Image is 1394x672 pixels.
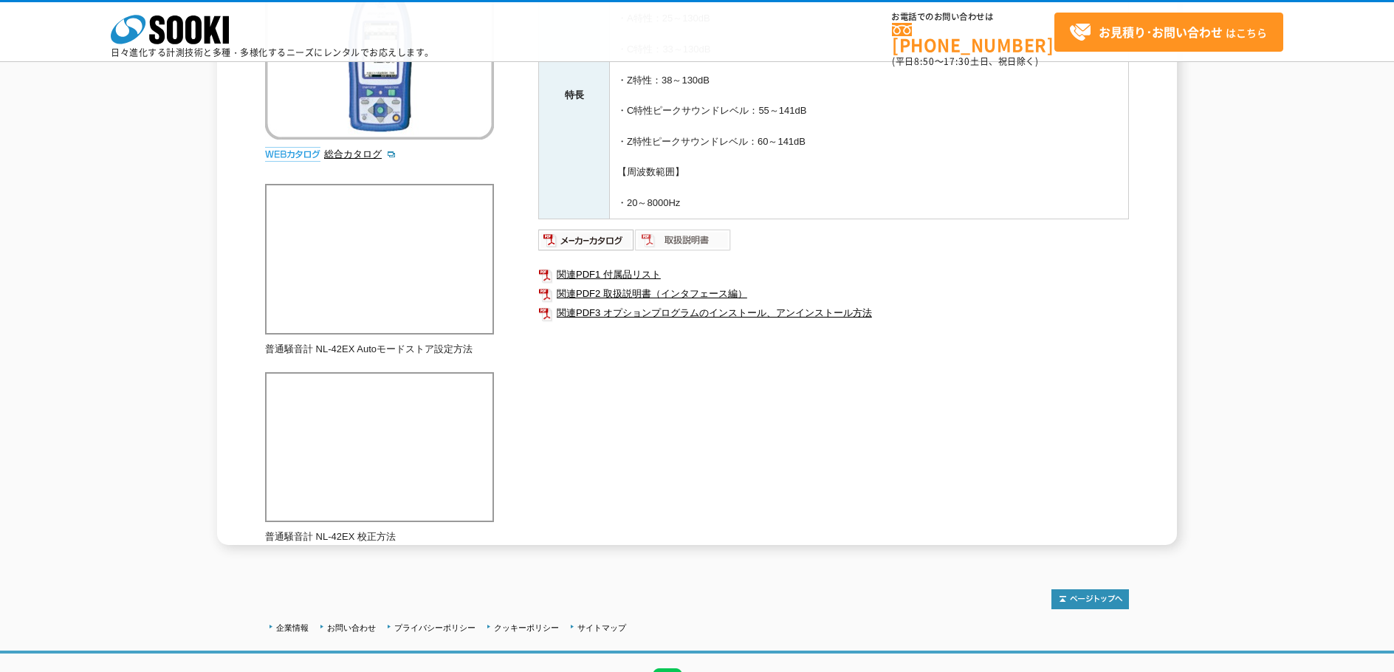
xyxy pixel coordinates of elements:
[265,529,494,545] p: 普通騒音計 NL-42EX 校正方法
[635,228,732,252] img: 取扱説明書
[494,623,559,632] a: クッキーポリシー
[538,238,635,249] a: メーカーカタログ
[538,265,1129,284] a: 関連PDF1 付属品リスト
[327,623,376,632] a: お問い合わせ
[538,284,1129,304] a: 関連PDF2 取扱説明書（インタフェース編）
[265,147,320,162] img: webカタログ
[111,48,434,57] p: 日々進化する計測技術と多種・多様化するニーズにレンタルでお応えします。
[1069,21,1267,44] span: はこちら
[265,342,494,357] p: 普通騒音計 NL-42EX Autoモードストア設定方法
[538,304,1129,323] a: 関連PDF3 オプションプログラムのインストール、アンインストール方法
[914,55,935,68] span: 8:50
[892,55,1038,68] span: (平日 ～ 土日、祝日除く)
[276,623,309,632] a: 企業情報
[1099,23,1223,41] strong: お見積り･お問い合わせ
[1051,589,1129,609] img: トップページへ
[324,148,396,160] a: 総合カタログ
[577,623,626,632] a: サイトマップ
[1054,13,1283,52] a: お見積り･お問い合わせはこちら
[635,238,732,249] a: 取扱説明書
[944,55,970,68] span: 17:30
[394,623,475,632] a: プライバシーポリシー
[892,23,1054,53] a: [PHONE_NUMBER]
[892,13,1054,21] span: お電話でのお問い合わせは
[538,228,635,252] img: メーカーカタログ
